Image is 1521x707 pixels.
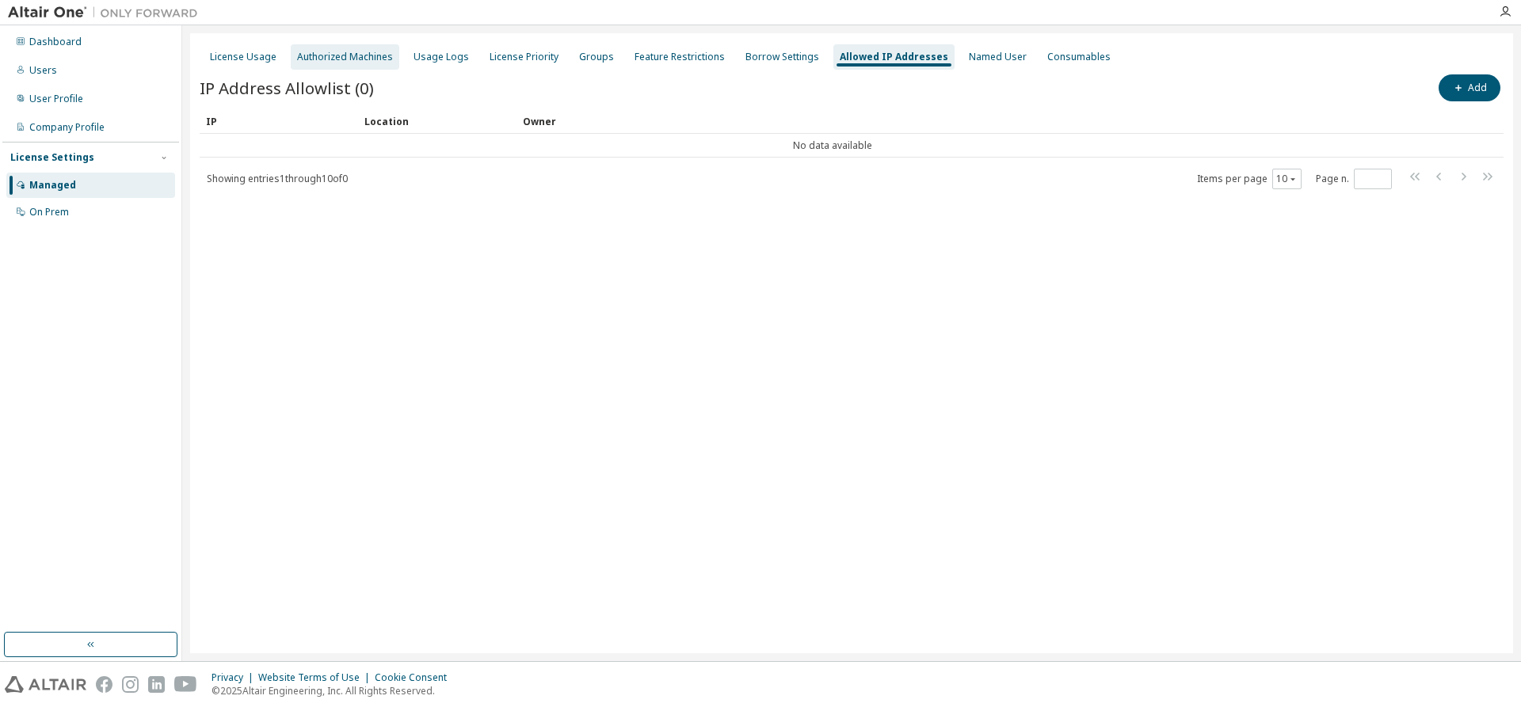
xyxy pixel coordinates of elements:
[207,172,348,185] span: Showing entries 1 through 10 of 0
[840,51,948,63] div: Allowed IP Addresses
[375,671,456,684] div: Cookie Consent
[8,5,206,21] img: Altair One
[96,676,112,693] img: facebook.svg
[969,51,1027,63] div: Named User
[5,676,86,693] img: altair_logo.svg
[200,134,1466,158] td: No data available
[258,671,375,684] div: Website Terms of Use
[206,108,352,134] div: IP
[200,77,374,99] span: IP Address Allowlist (0)
[635,51,725,63] div: Feature Restrictions
[414,51,469,63] div: Usage Logs
[297,51,393,63] div: Authorized Machines
[29,36,82,48] div: Dashboard
[122,676,139,693] img: instagram.svg
[148,676,165,693] img: linkedin.svg
[212,671,258,684] div: Privacy
[29,206,69,219] div: On Prem
[29,64,57,77] div: Users
[745,51,819,63] div: Borrow Settings
[29,121,105,134] div: Company Profile
[490,51,558,63] div: License Priority
[1047,51,1111,63] div: Consumables
[10,151,94,164] div: License Settings
[579,51,614,63] div: Groups
[29,179,76,192] div: Managed
[210,51,276,63] div: License Usage
[1276,173,1298,185] button: 10
[1316,169,1392,189] span: Page n.
[1439,74,1500,101] button: Add
[29,93,83,105] div: User Profile
[1197,169,1302,189] span: Items per page
[212,684,456,697] p: © 2025 Altair Engineering, Inc. All Rights Reserved.
[174,676,197,693] img: youtube.svg
[523,108,1459,134] div: Owner
[364,108,510,134] div: Location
